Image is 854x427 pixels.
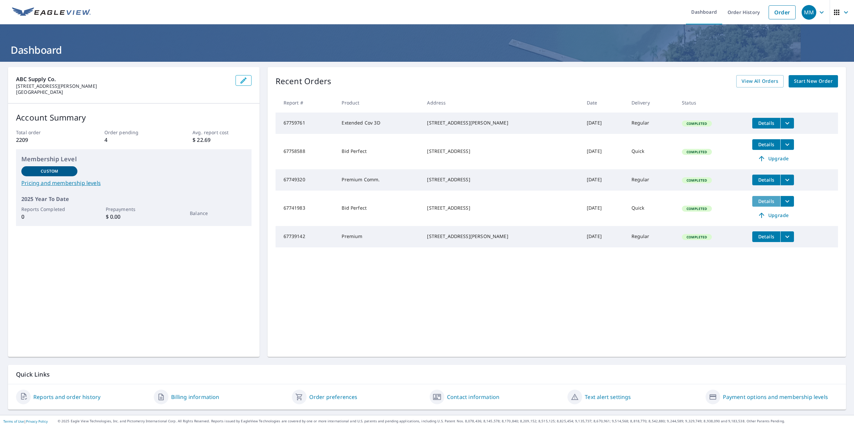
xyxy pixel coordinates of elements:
[21,206,77,213] p: Reports Completed
[723,393,828,401] a: Payment options and membership levels
[683,178,711,183] span: Completed
[683,150,711,154] span: Completed
[447,393,499,401] a: Contact information
[106,206,162,213] p: Prepayments
[756,233,776,240] span: Details
[802,5,816,20] div: MM
[58,419,851,424] p: © 2025 Eagle View Technologies, Inc. and Pictometry International Corp. All Rights Reserved. Repo...
[336,226,422,247] td: Premium
[309,393,358,401] a: Order preferences
[736,75,784,87] a: View All Orders
[3,419,24,424] a: Terms of Use
[276,191,337,226] td: 67741983
[422,93,581,113] th: Address
[16,83,230,89] p: [STREET_ADDRESS][PERSON_NAME]
[21,179,246,187] a: Pricing and membership levels
[21,155,246,164] p: Membership Level
[756,141,776,148] span: Details
[276,134,337,169] td: 67758588
[276,93,337,113] th: Report #
[756,120,776,126] span: Details
[752,153,794,164] a: Upgrade
[780,118,794,129] button: filesDropdownBtn-67759761
[16,129,75,136] p: Total order
[752,118,780,129] button: detailsBtn-67759761
[427,176,576,183] div: [STREET_ADDRESS]
[190,210,246,217] p: Balance
[21,213,77,221] p: 0
[16,136,75,144] p: 2209
[769,5,796,19] a: Order
[276,75,332,87] p: Recent Orders
[581,93,626,113] th: Date
[626,134,677,169] td: Quick
[336,134,422,169] td: Bid Perfect
[12,7,91,17] img: EV Logo
[780,231,794,242] button: filesDropdownBtn-67739142
[427,205,576,211] div: [STREET_ADDRESS]
[677,93,747,113] th: Status
[626,169,677,191] td: Regular
[104,129,163,136] p: Order pending
[742,77,778,85] span: View All Orders
[336,191,422,226] td: Bid Perfect
[3,419,48,423] p: |
[756,177,776,183] span: Details
[683,121,711,126] span: Completed
[16,89,230,95] p: [GEOGRAPHIC_DATA]
[104,136,163,144] p: 4
[626,113,677,134] td: Regular
[752,139,780,150] button: detailsBtn-67758588
[752,196,780,207] button: detailsBtn-67741983
[41,168,58,174] p: Custom
[276,113,337,134] td: 67759761
[276,226,337,247] td: 67739142
[427,148,576,155] div: [STREET_ADDRESS]
[752,175,780,185] button: detailsBtn-67749320
[756,155,790,163] span: Upgrade
[780,196,794,207] button: filesDropdownBtn-67741983
[171,393,219,401] a: Billing information
[192,129,251,136] p: Avg. report cost
[336,93,422,113] th: Product
[780,139,794,150] button: filesDropdownBtn-67758588
[16,75,230,83] p: ABC Supply Co.
[427,233,576,240] div: [STREET_ADDRESS][PERSON_NAME]
[8,43,846,57] h1: Dashboard
[756,211,790,219] span: Upgrade
[106,213,162,221] p: $ 0.00
[789,75,838,87] a: Start New Order
[26,419,48,424] a: Privacy Policy
[683,206,711,211] span: Completed
[581,134,626,169] td: [DATE]
[626,226,677,247] td: Regular
[756,198,776,204] span: Details
[581,169,626,191] td: [DATE]
[581,113,626,134] td: [DATE]
[16,370,838,379] p: Quick Links
[683,235,711,239] span: Completed
[192,136,251,144] p: $ 22.69
[427,120,576,126] div: [STREET_ADDRESS][PERSON_NAME]
[21,195,246,203] p: 2025 Year To Date
[794,77,833,85] span: Start New Order
[581,226,626,247] td: [DATE]
[276,169,337,191] td: 67749320
[16,112,252,124] p: Account Summary
[336,113,422,134] td: Extended Cov 3D
[780,175,794,185] button: filesDropdownBtn-67749320
[33,393,100,401] a: Reports and order history
[752,231,780,242] button: detailsBtn-67739142
[581,191,626,226] td: [DATE]
[626,93,677,113] th: Delivery
[336,169,422,191] td: Premium Comm.
[626,191,677,226] td: Quick
[752,210,794,221] a: Upgrade
[585,393,631,401] a: Text alert settings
